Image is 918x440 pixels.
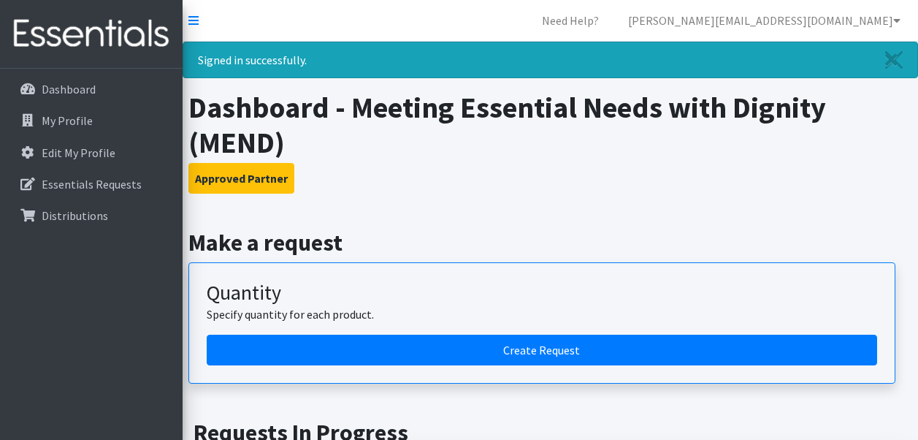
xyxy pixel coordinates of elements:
p: Essentials Requests [42,177,142,191]
div: Signed in successfully. [183,42,918,78]
img: HumanEssentials [6,10,177,58]
p: Edit My Profile [42,145,115,160]
h2: Make a request [188,229,913,257]
a: My Profile [6,106,177,135]
p: Specify quantity for each product. [207,306,877,323]
a: Edit My Profile [6,138,177,167]
h3: Quantity [207,281,877,306]
a: Create a request by quantity [207,335,877,365]
h1: Dashboard - Meeting Essential Needs with Dignity (MEND) [188,90,913,160]
a: Essentials Requests [6,170,177,199]
a: Close [871,42,917,77]
a: Dashboard [6,75,177,104]
a: Distributions [6,201,177,230]
a: Need Help? [530,6,611,35]
p: My Profile [42,113,93,128]
a: [PERSON_NAME][EMAIL_ADDRESS][DOMAIN_NAME] [616,6,912,35]
p: Distributions [42,208,108,223]
button: Approved Partner [188,163,294,194]
p: Dashboard [42,82,96,96]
